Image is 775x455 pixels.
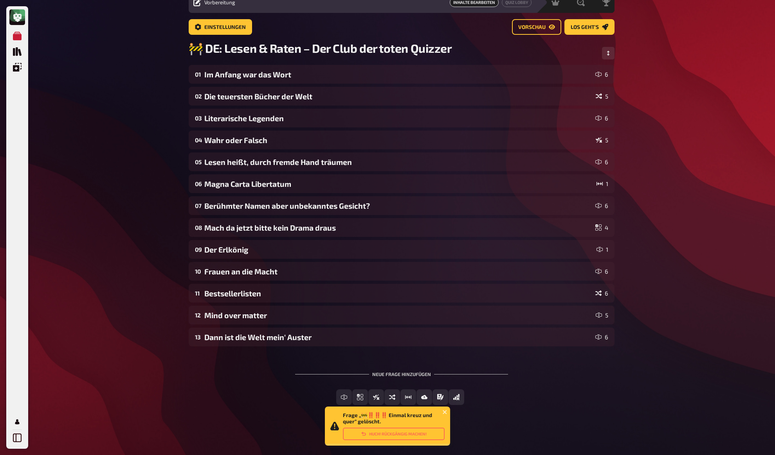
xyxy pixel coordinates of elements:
[595,159,608,165] div: 6
[195,312,201,319] div: 12
[597,246,608,253] div: 1
[204,70,592,79] div: Im Anfang war das Wort
[595,115,608,121] div: 6
[204,114,592,123] div: Literarische Legenden
[195,202,201,209] div: 07
[352,389,368,405] button: Einfachauswahl
[595,202,608,209] div: 6
[400,389,416,405] button: Schätzfrage
[204,333,592,342] div: Dann ist die Welt mein' Auster
[195,136,201,143] div: 04
[195,268,201,275] div: 10
[596,137,608,143] div: 5
[195,290,201,297] div: 11
[204,136,593,145] div: Wahr oder Falsch
[384,389,400,405] button: Sortierfrage
[368,389,384,405] button: Wahr / Falsch
[597,181,608,187] div: 1
[9,44,25,59] a: Quiz Sammlung
[596,93,608,99] div: 5
[189,41,452,56] span: 🚧 DE: Lesen & Raten – Der Club der toten Quizzer
[204,289,592,298] div: Bestsellerlisten
[204,267,592,276] div: Frauen an die Macht
[564,19,615,35] a: Los geht's
[204,311,593,320] div: Mind over matter
[9,59,25,75] a: Einblendungen
[595,71,608,77] div: 6
[571,25,599,30] span: Los geht's
[449,389,464,405] button: Offline Frage
[195,246,201,253] div: 09
[442,409,448,415] button: close
[195,115,201,122] div: 03
[204,223,592,232] div: Mach da jetzt bitte kein Drama draus
[295,359,508,383] div: Neue Frage hinzufügen
[195,333,201,340] div: 13
[195,93,201,100] div: 02
[512,19,561,35] a: Vorschau
[204,245,593,254] div: Der Erlkönig
[204,92,593,101] div: Die teuersten Bücher der Welt
[596,312,608,318] div: 5
[595,334,608,340] div: 6
[204,158,592,167] div: Lesen heißt, durch fremde Hand träumen
[343,412,445,440] div: Frage „🚧‼️‼️‼️ Einmal kreuz und quer“ gelöscht.
[518,25,546,30] span: Vorschau
[9,28,25,44] a: Meine Quizze
[204,25,246,30] span: Einstellungen
[595,268,608,274] div: 6
[204,201,592,210] div: Berühmter Namen aber unbekanntes Gesicht?
[416,389,432,405] button: Bild-Antwort
[195,180,201,187] div: 06
[195,71,201,78] div: 01
[343,428,445,440] button: Huch! Rückgängig machen!
[336,389,352,405] button: Freitext Eingabe
[595,224,608,231] div: 4
[9,414,25,430] a: Mein Konto
[602,47,615,59] button: Reihenfolge anpassen
[433,389,448,405] button: Prosa (Langtext)
[595,290,608,296] div: 6
[195,158,201,165] div: 05
[189,19,252,35] a: Einstellungen
[195,224,201,231] div: 08
[204,179,593,188] div: Magna Carta Libertatum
